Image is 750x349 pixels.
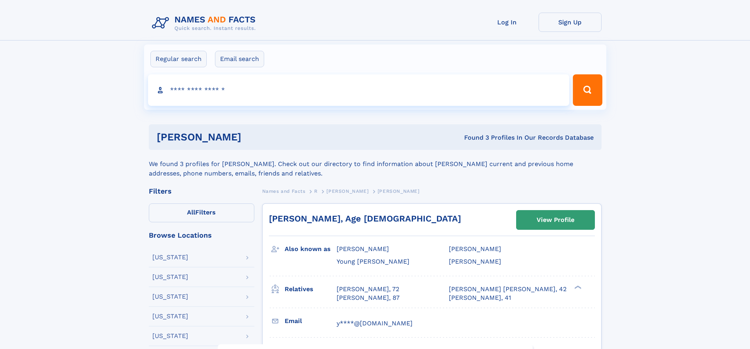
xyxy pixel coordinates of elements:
[537,211,574,229] div: View Profile
[152,313,188,319] div: [US_STATE]
[326,188,369,194] span: [PERSON_NAME]
[314,188,318,194] span: R
[326,186,369,196] a: [PERSON_NAME]
[449,285,567,294] a: [PERSON_NAME] [PERSON_NAME], 42
[476,13,539,32] a: Log In
[378,188,420,194] span: [PERSON_NAME]
[152,294,188,300] div: [US_STATE]
[449,245,501,253] span: [PERSON_NAME]
[337,285,399,294] a: [PERSON_NAME], 72
[187,209,195,216] span: All
[149,150,602,178] div: We found 3 profiles for [PERSON_NAME]. Check out our directory to find information about [PERSON_...
[215,51,264,67] label: Email search
[152,254,188,260] div: [US_STATE]
[449,294,511,302] a: [PERSON_NAME], 41
[149,188,254,195] div: Filters
[149,203,254,222] label: Filters
[337,245,389,253] span: [PERSON_NAME]
[150,51,207,67] label: Regular search
[149,232,254,239] div: Browse Locations
[449,258,501,265] span: [PERSON_NAME]
[262,186,306,196] a: Names and Facts
[157,132,353,142] h1: [PERSON_NAME]
[517,211,594,229] a: View Profile
[314,186,318,196] a: R
[152,274,188,280] div: [US_STATE]
[148,74,570,106] input: search input
[149,13,262,34] img: Logo Names and Facts
[337,294,400,302] a: [PERSON_NAME], 87
[572,284,582,290] div: ❯
[337,258,409,265] span: Young [PERSON_NAME]
[353,133,594,142] div: Found 3 Profiles In Our Records Database
[269,214,461,223] a: [PERSON_NAME], Age [DEMOGRAPHIC_DATA]
[152,333,188,339] div: [US_STATE]
[573,74,602,106] button: Search Button
[285,283,337,296] h3: Relatives
[539,13,602,32] a: Sign Up
[285,242,337,256] h3: Also known as
[285,314,337,328] h3: Email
